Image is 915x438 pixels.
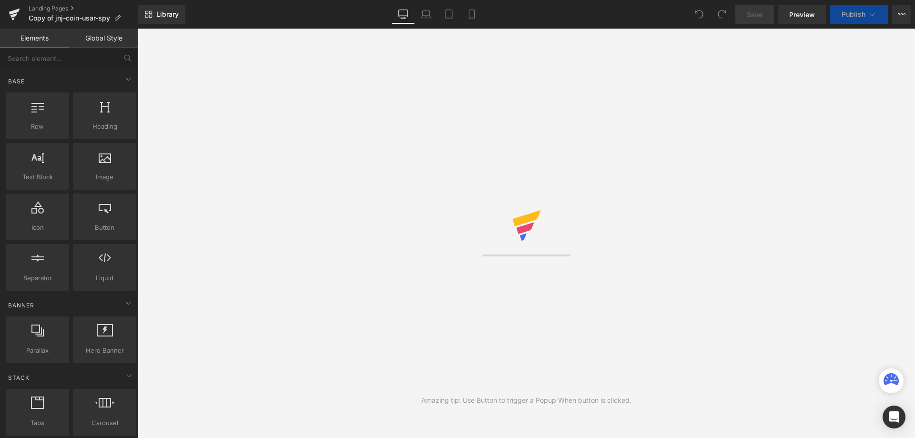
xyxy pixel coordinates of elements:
span: Stack [7,373,30,382]
a: Desktop [392,5,415,24]
span: Tabs [9,418,66,428]
span: Copy of jnj-coin-usar-spy [29,14,110,22]
span: Publish [842,10,865,18]
span: Library [156,10,179,19]
button: Redo [712,5,732,24]
div: Open Intercom Messenger [883,406,905,428]
span: Parallax [9,346,66,356]
a: Mobile [460,5,483,24]
span: Preview [789,10,815,20]
span: Hero Banner [76,346,133,356]
a: New Library [138,5,185,24]
button: More [892,5,911,24]
span: Image [76,172,133,182]
span: Liquid [76,273,133,283]
span: Icon [9,223,66,233]
span: Carousel [76,418,133,428]
a: Tablet [437,5,460,24]
span: Button [76,223,133,233]
button: Publish [830,5,888,24]
span: Save [747,10,762,20]
span: Base [7,77,26,86]
a: Landing Pages [29,5,138,12]
div: Amazing tip: Use Button to trigger a Popup When button is clicked. [421,395,631,406]
span: Heading [76,122,133,132]
a: Global Style [69,29,138,48]
button: Undo [690,5,709,24]
a: Laptop [415,5,437,24]
span: Separator [9,273,66,283]
a: Preview [778,5,826,24]
span: Row [9,122,66,132]
span: Text Block [9,172,66,182]
span: Banner [7,301,35,310]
